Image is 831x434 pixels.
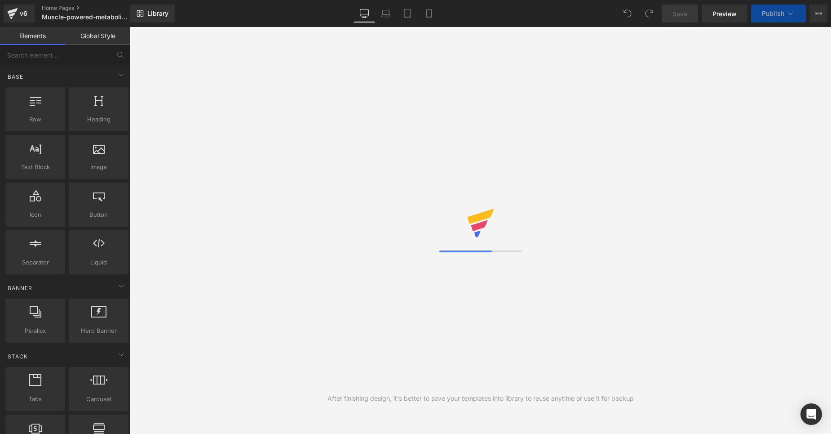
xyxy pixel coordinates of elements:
a: Home Pages [42,4,145,12]
span: Parallax [8,326,62,336]
a: v6 [4,4,35,22]
span: Image [71,162,126,172]
a: Preview [702,4,747,22]
a: Global Style [65,27,130,45]
span: Muscle-powered-metabolism-home [42,13,128,21]
span: Heading [71,115,126,124]
span: Publish [762,10,784,17]
span: Separator [8,258,62,267]
button: Redo [640,4,658,22]
span: Icon [8,210,62,219]
button: Publish [751,4,806,22]
span: Button [71,210,126,219]
span: Library [147,9,168,18]
a: Desktop [354,4,375,22]
span: Carousel [71,394,126,404]
button: Undo [619,4,637,22]
span: Base [7,72,24,81]
div: Open Intercom Messenger [800,403,822,425]
a: New Library [130,4,175,22]
span: Tabs [8,394,62,404]
div: v6 [18,8,29,19]
span: Hero Banner [71,326,126,336]
span: Stack [7,352,29,361]
span: Banner [7,284,33,292]
span: Save [672,9,687,18]
div: After finishing design, it's better to save your templates into library to reuse anytime or use i... [327,394,634,403]
span: Liquid [71,258,126,267]
a: Mobile [418,4,440,22]
a: Laptop [375,4,397,22]
a: Tablet [397,4,418,22]
span: Text Block [8,162,62,172]
span: Row [8,115,62,124]
span: Preview [712,9,737,18]
button: More [809,4,827,22]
